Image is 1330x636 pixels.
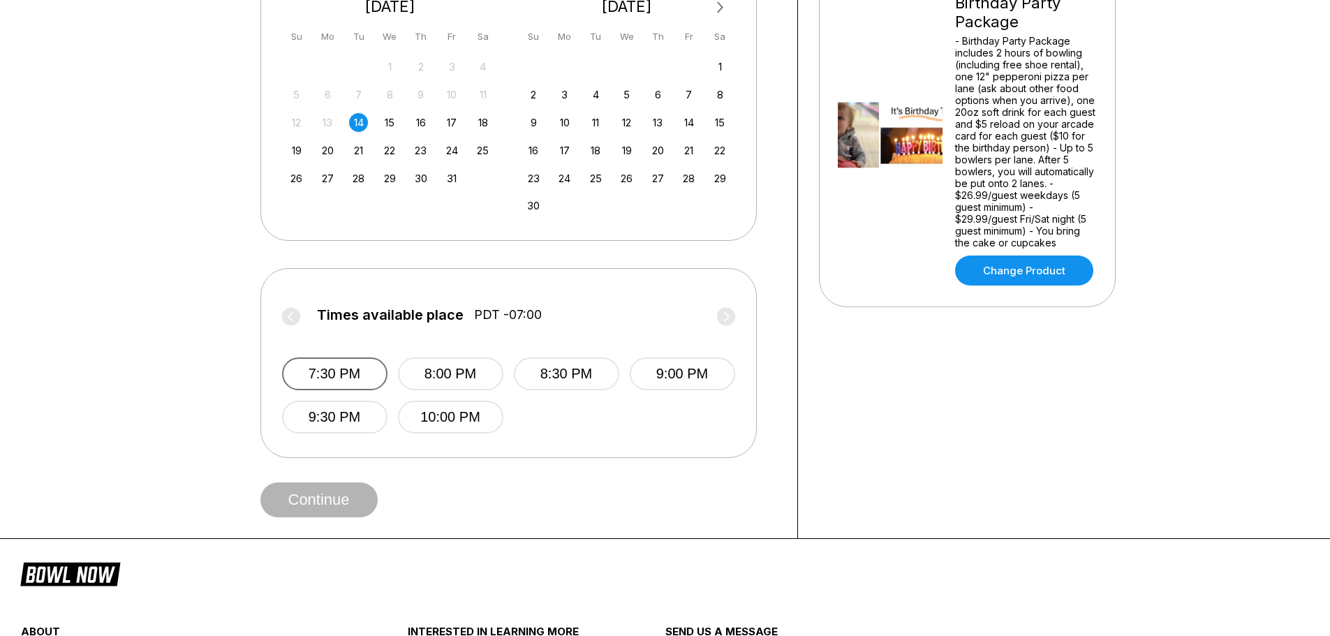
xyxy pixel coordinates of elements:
div: Choose Tuesday, November 25th, 2025 [586,169,605,188]
div: Choose Sunday, November 16th, 2025 [524,141,543,160]
div: Choose Monday, November 17th, 2025 [555,141,574,160]
div: Choose Monday, October 27th, 2025 [318,169,337,188]
div: Choose Thursday, October 16th, 2025 [411,113,430,132]
div: Not available Friday, October 3rd, 2025 [443,57,461,76]
div: Choose Saturday, November 22nd, 2025 [711,141,730,160]
div: Not available Saturday, October 4th, 2025 [473,57,492,76]
div: Not available Saturday, October 11th, 2025 [473,85,492,104]
div: Fr [679,27,698,46]
div: Tu [349,27,368,46]
button: 8:30 PM [514,357,619,390]
div: Choose Thursday, November 20th, 2025 [649,141,667,160]
div: Choose Sunday, November 2nd, 2025 [524,85,543,104]
div: Choose Saturday, November 15th, 2025 [711,113,730,132]
div: Not available Sunday, October 5th, 2025 [287,85,306,104]
div: Choose Monday, October 20th, 2025 [318,141,337,160]
div: Not available Friday, October 10th, 2025 [443,85,461,104]
div: Th [649,27,667,46]
div: Choose Wednesday, October 22nd, 2025 [380,141,399,160]
div: month 2025-11 [522,56,732,216]
div: Choose Tuesday, November 18th, 2025 [586,141,605,160]
a: Change Product [955,256,1093,286]
div: Mo [555,27,574,46]
div: Choose Saturday, October 18th, 2025 [473,113,492,132]
div: Choose Thursday, November 6th, 2025 [649,85,667,104]
div: Th [411,27,430,46]
div: We [617,27,636,46]
div: Choose Saturday, October 25th, 2025 [473,141,492,160]
div: Choose Sunday, November 30th, 2025 [524,196,543,215]
div: Not available Wednesday, October 8th, 2025 [380,85,399,104]
div: Choose Thursday, November 27th, 2025 [649,169,667,188]
div: Sa [473,27,492,46]
div: Not available Wednesday, October 1st, 2025 [380,57,399,76]
button: 7:30 PM [282,357,387,390]
div: Choose Friday, November 21st, 2025 [679,141,698,160]
div: Choose Saturday, November 1st, 2025 [711,57,730,76]
div: Choose Tuesday, November 4th, 2025 [586,85,605,104]
div: Choose Sunday, November 9th, 2025 [524,113,543,132]
div: Choose Wednesday, November 5th, 2025 [617,85,636,104]
div: Choose Saturday, November 8th, 2025 [711,85,730,104]
div: Choose Friday, October 17th, 2025 [443,113,461,132]
span: PDT -07:00 [474,307,542,323]
button: 9:30 PM [282,401,387,434]
div: Choose Tuesday, October 14th, 2025 [349,113,368,132]
div: Su [524,27,543,46]
div: Choose Friday, October 31st, 2025 [443,169,461,188]
div: Choose Monday, November 10th, 2025 [555,113,574,132]
div: Choose Wednesday, October 15th, 2025 [380,113,399,132]
div: Fr [443,27,461,46]
div: Choose Thursday, October 30th, 2025 [411,169,430,188]
div: Choose Thursday, November 13th, 2025 [649,113,667,132]
div: Choose Friday, October 24th, 2025 [443,141,461,160]
div: Choose Tuesday, October 21st, 2025 [349,141,368,160]
div: Choose Saturday, November 29th, 2025 [711,169,730,188]
div: Not available Tuesday, October 7th, 2025 [349,85,368,104]
div: Choose Wednesday, October 29th, 2025 [380,169,399,188]
div: Sa [711,27,730,46]
img: Birthday Party Package [838,84,943,188]
div: Choose Tuesday, November 11th, 2025 [586,113,605,132]
span: Times available place [317,307,464,323]
div: Choose Sunday, October 26th, 2025 [287,169,306,188]
div: Choose Tuesday, October 28th, 2025 [349,169,368,188]
button: 8:00 PM [398,357,503,390]
div: Choose Wednesday, November 12th, 2025 [617,113,636,132]
div: Not available Thursday, October 2nd, 2025 [411,57,430,76]
div: Choose Friday, November 14th, 2025 [679,113,698,132]
div: Choose Sunday, October 19th, 2025 [287,141,306,160]
div: Tu [586,27,605,46]
div: - Birthday Party Package includes 2 hours of bowling (including free shoe rental), one 12" pepper... [955,35,1097,249]
div: Mo [318,27,337,46]
div: Choose Friday, November 7th, 2025 [679,85,698,104]
div: Choose Monday, November 3rd, 2025 [555,85,574,104]
div: Not available Monday, October 13th, 2025 [318,113,337,132]
div: Choose Sunday, November 23rd, 2025 [524,169,543,188]
button: 10:00 PM [398,401,503,434]
div: month 2025-10 [286,56,495,188]
div: Choose Friday, November 28th, 2025 [679,169,698,188]
div: We [380,27,399,46]
div: Choose Wednesday, November 19th, 2025 [617,141,636,160]
div: Not available Sunday, October 12th, 2025 [287,113,306,132]
div: Not available Thursday, October 9th, 2025 [411,85,430,104]
div: Su [287,27,306,46]
div: Choose Wednesday, November 26th, 2025 [617,169,636,188]
div: Not available Monday, October 6th, 2025 [318,85,337,104]
button: 9:00 PM [630,357,735,390]
div: Choose Thursday, October 23rd, 2025 [411,141,430,160]
div: Choose Monday, November 24th, 2025 [555,169,574,188]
